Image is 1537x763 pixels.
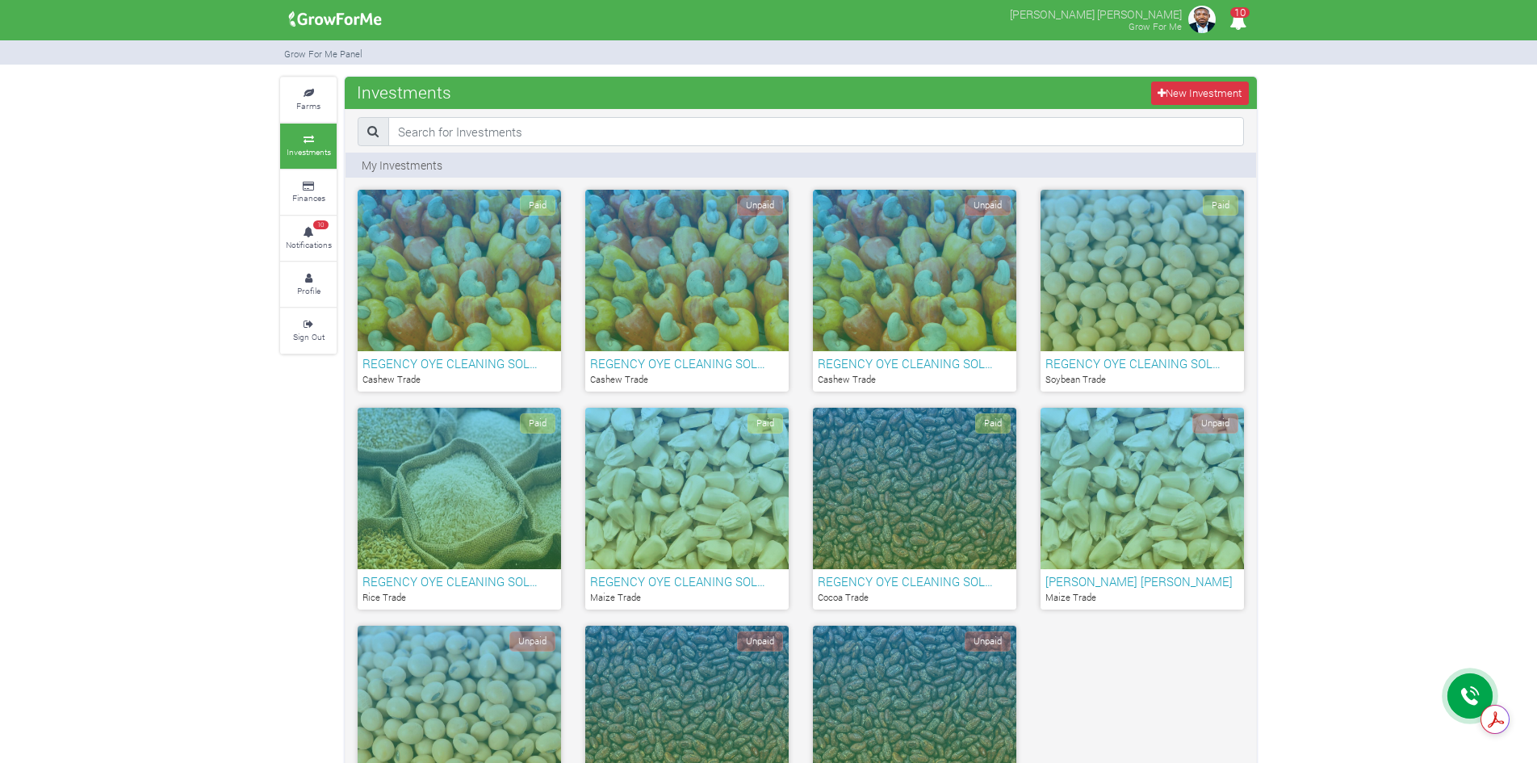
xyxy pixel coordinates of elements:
p: Cashew Trade [590,373,784,387]
p: Cocoa Trade [818,591,1011,605]
small: Sign Out [293,331,325,342]
h6: REGENCY OYE CLEANING SOL… [590,574,784,589]
span: Unpaid [737,195,783,216]
small: Farms [296,100,320,111]
small: Notifications [286,239,332,250]
p: Maize Trade [590,591,784,605]
h6: REGENCY OYE CLEANING SOL… [590,356,784,371]
p: My Investments [362,157,442,174]
img: growforme image [1186,3,1218,36]
a: Farms [280,78,337,122]
a: Unpaid [PERSON_NAME] [PERSON_NAME] Maize Trade [1041,408,1244,610]
a: Unpaid REGENCY OYE CLEANING SOL… Cashew Trade [585,190,789,392]
a: Paid REGENCY OYE CLEANING SOL… Soybean Trade [1041,190,1244,392]
h6: [PERSON_NAME] [PERSON_NAME] [1045,574,1239,589]
span: Unpaid [737,631,783,652]
a: Paid REGENCY OYE CLEANING SOL… Maize Trade [585,408,789,610]
input: Search for Investments [388,117,1244,146]
span: Investments [353,76,455,108]
a: Unpaid REGENCY OYE CLEANING SOL… Cashew Trade [813,190,1016,392]
a: Paid REGENCY OYE CLEANING SOL… Rice Trade [358,408,561,610]
span: Paid [1203,195,1238,216]
a: Finances [280,170,337,215]
a: Profile [280,262,337,307]
span: 10 [313,220,329,230]
small: Profile [297,285,320,296]
a: 10 [1222,15,1254,31]
i: Notifications [1222,3,1254,40]
span: Unpaid [509,631,555,652]
a: Investments [280,124,337,168]
small: Investments [287,146,331,157]
small: Finances [292,192,325,203]
a: Paid REGENCY OYE CLEANING SOL… Cocoa Trade [813,408,1016,610]
span: Unpaid [965,631,1011,652]
span: Paid [520,195,555,216]
span: Paid [975,413,1011,434]
span: Unpaid [1192,413,1238,434]
h6: REGENCY OYE CLEANING SOL… [818,356,1011,371]
p: Rice Trade [362,591,556,605]
small: Grow For Me Panel [284,48,362,60]
img: growforme image [283,3,387,36]
a: Sign Out [280,308,337,353]
span: 10 [1230,7,1250,18]
p: Cashew Trade [362,373,556,387]
a: Paid REGENCY OYE CLEANING SOL… Cashew Trade [358,190,561,392]
a: 10 Notifications [280,216,337,261]
p: Soybean Trade [1045,373,1239,387]
p: Cashew Trade [818,373,1011,387]
h6: REGENCY OYE CLEANING SOL… [1045,356,1239,371]
p: [PERSON_NAME] [PERSON_NAME] [1010,3,1182,23]
h6: REGENCY OYE CLEANING SOL… [818,574,1011,589]
span: Paid [520,413,555,434]
span: Paid [748,413,783,434]
p: Maize Trade [1045,591,1239,605]
small: Grow For Me [1129,20,1182,32]
h6: REGENCY OYE CLEANING SOL… [362,356,556,371]
span: Unpaid [965,195,1011,216]
a: New Investment [1151,82,1249,105]
h6: REGENCY OYE CLEANING SOL… [362,574,556,589]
